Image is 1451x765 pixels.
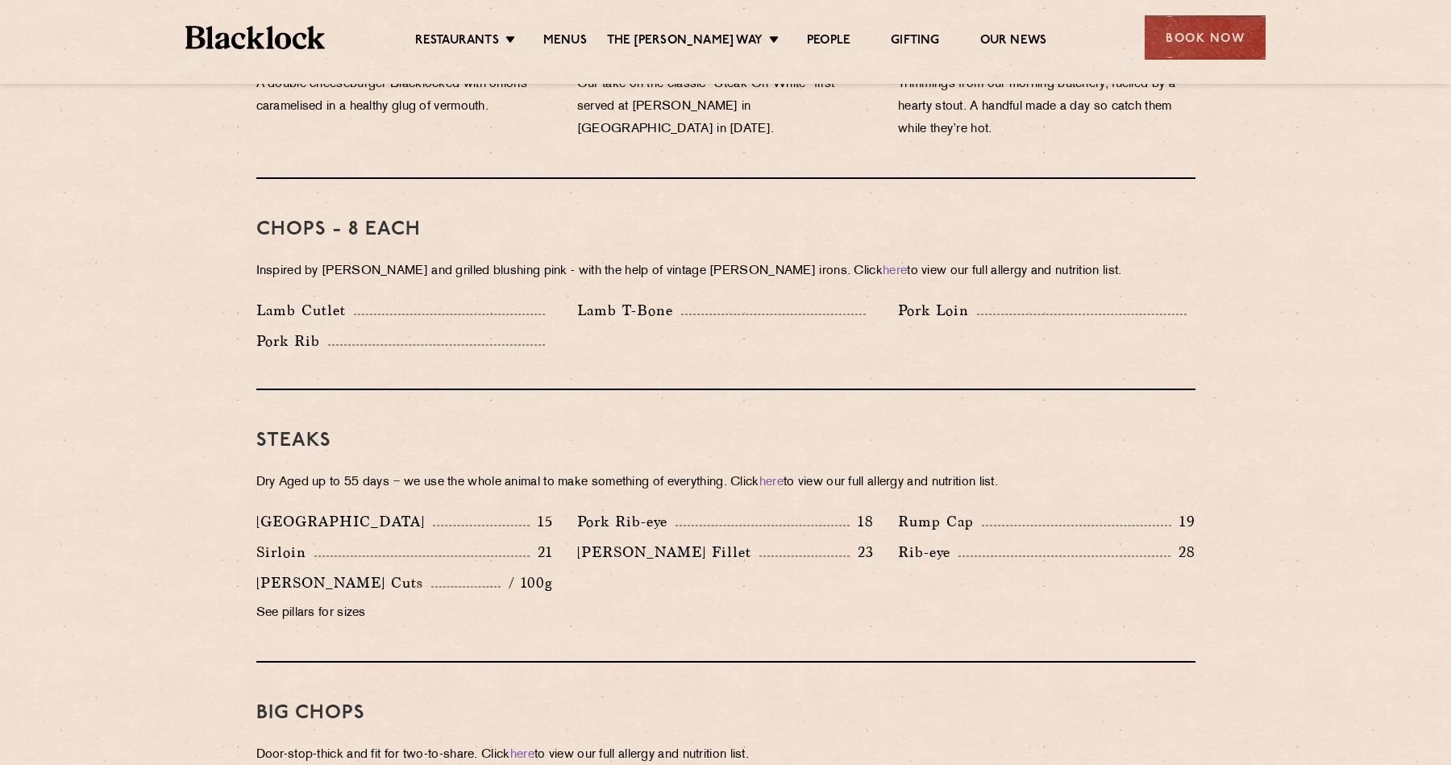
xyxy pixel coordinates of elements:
[898,510,982,533] p: Rump Cap
[850,542,874,563] p: 23
[510,749,534,761] a: here
[256,510,433,533] p: [GEOGRAPHIC_DATA]
[898,299,977,322] p: Pork Loin
[898,73,1195,141] p: Trimmings from our morning butchery, fuelled by a hearty stout. A handful made a day so catch the...
[256,260,1195,283] p: Inspired by [PERSON_NAME] and grilled blushing pink - with the help of vintage [PERSON_NAME] iron...
[256,430,1195,451] h3: Steaks
[256,541,314,563] p: Sirloin
[256,602,553,625] p: See pillars for sizes
[1170,542,1195,563] p: 28
[898,541,958,563] p: Rib-eye
[1145,15,1266,60] div: Book Now
[256,572,431,594] p: [PERSON_NAME] Cuts
[1171,511,1195,532] p: 19
[530,542,553,563] p: 21
[850,511,874,532] p: 18
[256,219,1195,240] h3: Chops - 8 each
[543,33,587,51] a: Menus
[530,511,553,532] p: 15
[980,33,1047,51] a: Our News
[256,299,354,322] p: Lamb Cutlet
[577,541,759,563] p: [PERSON_NAME] Fillet
[256,703,1195,724] h3: Big Chops
[256,330,328,352] p: Pork Rib
[577,73,874,141] p: Our take on the classic “Steak-On-White” first served at [PERSON_NAME] in [GEOGRAPHIC_DATA] in [D...
[807,33,850,51] a: People
[256,73,553,118] p: A double cheeseburger Blacklocked with onions caramelised in a healthy glug of vermouth.
[185,26,325,49] img: BL_Textured_Logo-footer-cropped.svg
[883,265,907,277] a: here
[256,472,1195,494] p: Dry Aged up to 55 days − we use the whole animal to make something of everything. Click to view o...
[607,33,763,51] a: The [PERSON_NAME] Way
[415,33,499,51] a: Restaurants
[759,476,784,489] a: here
[577,510,676,533] p: Pork Rib-eye
[891,33,939,51] a: Gifting
[577,299,681,322] p: Lamb T-Bone
[501,572,553,593] p: / 100g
